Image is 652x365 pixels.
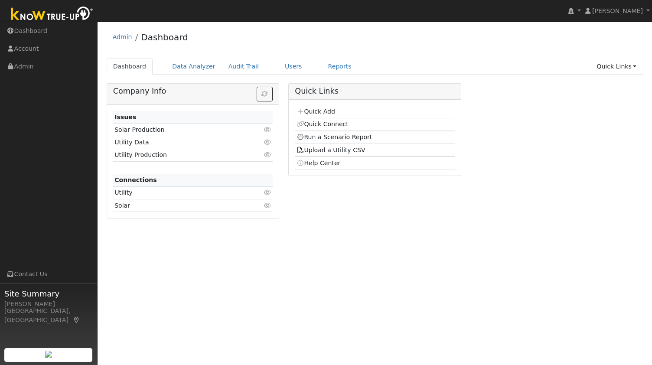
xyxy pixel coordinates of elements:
i: Click to view [264,152,271,158]
a: Quick Connect [297,121,349,127]
strong: Connections [114,176,157,183]
a: Map [73,316,81,323]
div: [GEOGRAPHIC_DATA], [GEOGRAPHIC_DATA] [4,306,93,325]
div: [PERSON_NAME] [4,300,93,309]
span: [PERSON_NAME] [592,7,643,14]
a: Admin [113,33,132,40]
a: Upload a Utility CSV [297,147,365,153]
img: retrieve [45,351,52,358]
i: Click to view [264,202,271,209]
a: Reports [322,59,358,75]
a: Data Analyzer [166,59,222,75]
a: Quick Add [297,108,335,115]
td: Solar Production [113,124,247,136]
i: Click to view [264,189,271,196]
h5: Company Info [113,87,273,96]
a: Audit Trail [222,59,265,75]
strong: Issues [114,114,136,121]
a: Quick Links [590,59,643,75]
img: Know True-Up [7,5,98,24]
td: Utility Data [113,136,247,149]
i: Click to view [264,127,271,133]
span: Site Summary [4,288,93,300]
td: Solar [113,199,247,212]
a: Run a Scenario Report [297,134,372,140]
td: Utility Production [113,149,247,161]
h5: Quick Links [295,87,454,96]
td: Utility [113,186,247,199]
a: Dashboard [141,32,188,42]
a: Users [278,59,309,75]
a: Help Center [297,160,341,166]
a: Dashboard [107,59,153,75]
i: Click to view [264,139,271,145]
